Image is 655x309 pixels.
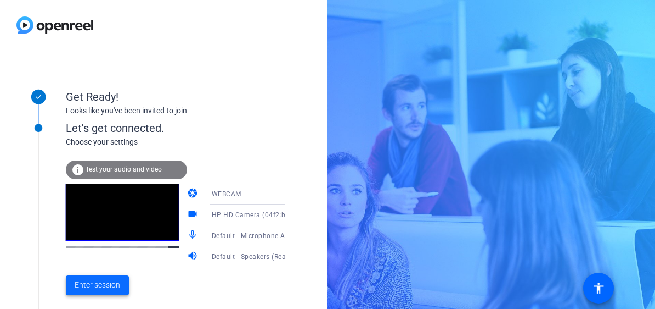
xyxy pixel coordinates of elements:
mat-icon: videocam [187,208,200,222]
div: Looks like you've been invited to join [66,105,285,117]
span: Enter session [75,279,120,291]
mat-icon: mic_none [187,229,200,242]
mat-icon: camera [187,187,200,201]
span: WEBCAM [212,190,241,198]
mat-icon: info [71,163,84,176]
button: Enter session [66,275,129,295]
mat-icon: accessibility [592,282,605,295]
mat-icon: volume_up [187,250,200,263]
span: Test your audio and video [86,165,162,173]
div: Let's get connected. [66,120,308,136]
div: Get Ready! [66,89,285,105]
span: Default - Microphone Array (Intel® Smart Sound Technology for Digital Microphones) [212,231,484,240]
span: Default - Speakers (Realtek(R) Audio) [212,252,330,261]
div: Choose your settings [66,136,308,148]
span: HP HD Camera (04f2:b6bf) [212,210,299,219]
